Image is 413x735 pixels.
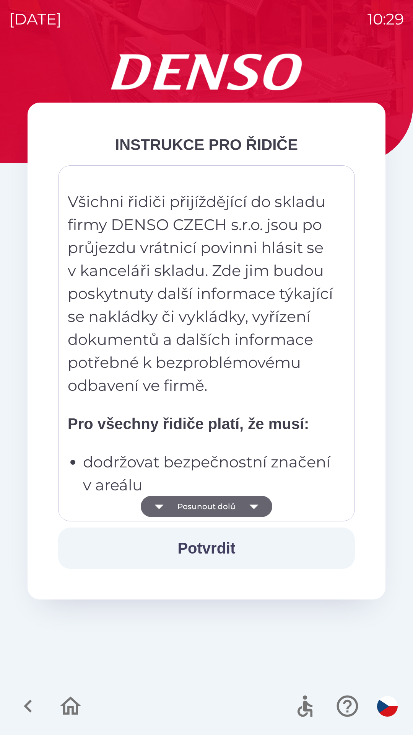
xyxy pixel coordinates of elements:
img: Logo [28,54,385,90]
img: cs flag [377,696,398,717]
button: Potvrdit [58,528,355,569]
p: dodržovat bezpečnostní značení v areálu [83,451,335,497]
p: [DATE] [9,8,62,31]
div: INSTRUKCE PRO ŘIDIČE [58,133,355,156]
button: Posunout dolů [141,496,272,517]
p: Všichni řidiči přijíždějící do skladu firmy DENSO CZECH s.r.o. jsou po průjezdu vrátnicí povinni ... [68,190,335,397]
p: 10:29 [367,8,404,31]
strong: Pro všechny řidiče platí, že musí: [68,415,309,432]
